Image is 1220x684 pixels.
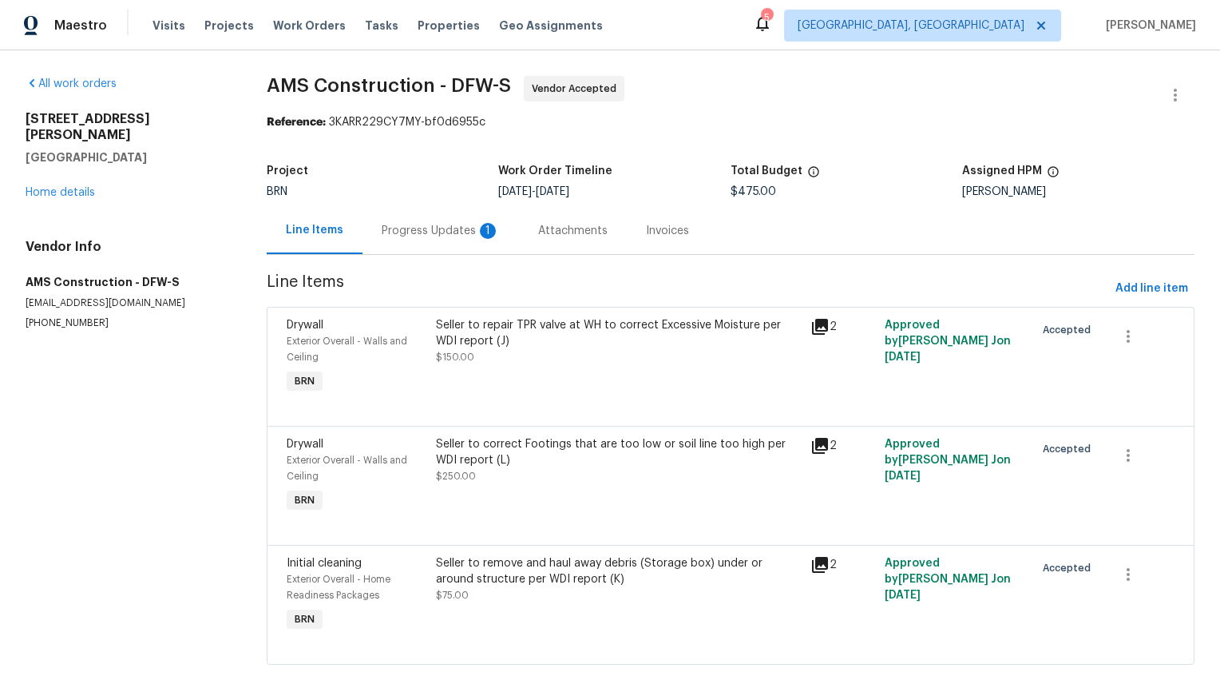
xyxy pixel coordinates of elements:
[885,439,1011,482] span: Approved by [PERSON_NAME] J on
[962,165,1042,177] h5: Assigned HPM
[798,18,1024,34] span: [GEOGRAPHIC_DATA], [GEOGRAPHIC_DATA]
[810,317,876,336] div: 2
[1043,560,1097,576] span: Accepted
[365,20,398,31] span: Tasks
[498,186,532,197] span: [DATE]
[288,611,321,627] span: BRN
[1099,18,1196,34] span: [PERSON_NAME]
[962,186,1194,197] div: [PERSON_NAME]
[287,575,390,600] span: Exterior Overall - Home Readiness Packages
[436,317,800,349] div: Seller to repair TPR valve at WH to correct Excessive Moisture per WDI report (J)
[288,492,321,508] span: BRN
[436,591,469,600] span: $75.00
[646,223,689,239] div: Invoices
[26,316,228,330] p: [PHONE_NUMBER]
[382,223,500,239] div: Progress Updates
[267,186,287,197] span: BRN
[26,239,228,255] h4: Vendor Info
[26,274,228,290] h5: AMS Construction - DFW-S
[267,114,1194,130] div: 3KARR229CY7MY-bf0d6955c
[287,455,407,481] span: Exterior Overall - Walls and Ceiling
[885,352,921,363] span: [DATE]
[26,149,228,165] h5: [GEOGRAPHIC_DATA]
[480,223,496,239] div: 1
[267,274,1109,304] span: Line Items
[1047,165,1060,186] span: The hpm assigned to this work order.
[1109,274,1194,304] button: Add line item
[885,320,1011,363] span: Approved by [PERSON_NAME] J on
[885,590,921,601] span: [DATE]
[288,373,321,389] span: BRN
[807,165,820,186] span: The total cost of line items that have been proposed by Opendoor. This sum includes line items th...
[287,439,323,450] span: Drywall
[1043,322,1097,338] span: Accepted
[152,18,185,34] span: Visits
[286,222,343,238] div: Line Items
[499,18,603,34] span: Geo Assignments
[54,18,107,34] span: Maestro
[810,436,876,455] div: 2
[436,471,476,481] span: $250.00
[204,18,254,34] span: Projects
[267,117,326,128] b: Reference:
[287,336,407,362] span: Exterior Overall - Walls and Ceiling
[287,558,362,569] span: Initial cleaning
[536,186,569,197] span: [DATE]
[731,186,776,197] span: $475.00
[418,18,480,34] span: Properties
[1043,441,1097,457] span: Accepted
[761,10,772,26] div: 5
[1115,279,1188,299] span: Add line item
[26,296,228,310] p: [EMAIL_ADDRESS][DOMAIN_NAME]
[436,555,800,587] div: Seller to remove and haul away debris (Storage box) under or around structure per WDI report (K)
[498,165,612,177] h5: Work Order Timeline
[731,165,802,177] h5: Total Budget
[436,436,800,468] div: Seller to correct Footings that are too low or soil line too high per WDI report (L)
[267,76,511,95] span: AMS Construction - DFW-S
[287,320,323,331] span: Drywall
[538,223,608,239] div: Attachments
[810,555,876,575] div: 2
[267,165,308,177] h5: Project
[885,558,1011,601] span: Approved by [PERSON_NAME] J on
[436,352,474,362] span: $150.00
[26,187,95,198] a: Home details
[26,111,228,143] h2: [STREET_ADDRESS][PERSON_NAME]
[885,471,921,482] span: [DATE]
[498,186,569,197] span: -
[26,78,117,89] a: All work orders
[532,81,623,97] span: Vendor Accepted
[273,18,346,34] span: Work Orders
